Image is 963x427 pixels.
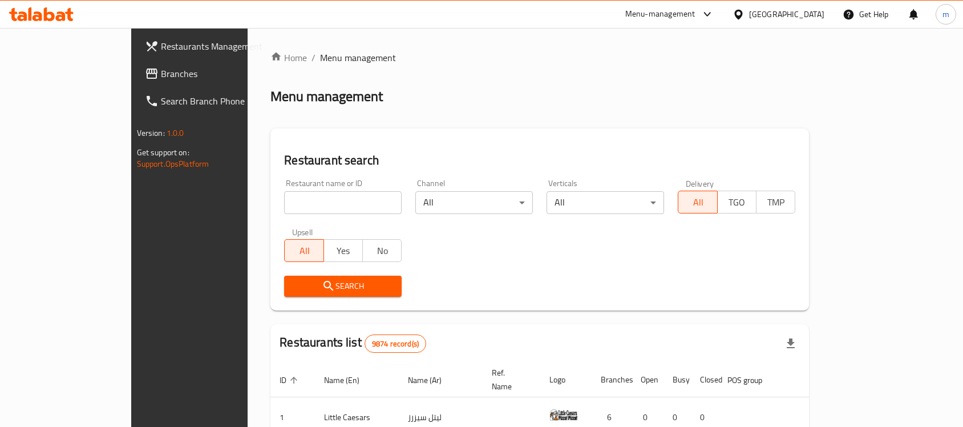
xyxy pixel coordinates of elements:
button: TGO [717,191,756,213]
label: Delivery [686,179,714,187]
span: Ref. Name [492,366,527,393]
span: Version: [137,126,165,140]
span: All [683,194,713,211]
div: All [415,191,533,214]
span: No [367,243,397,259]
th: Logo [540,362,592,397]
span: Get support on: [137,145,189,160]
button: TMP [756,191,795,213]
span: TGO [722,194,752,211]
span: All [289,243,319,259]
button: Search [284,276,402,297]
nav: breadcrumb [270,51,809,65]
button: All [678,191,717,213]
a: Branches [136,60,292,87]
span: ID [280,373,301,387]
div: [GEOGRAPHIC_DATA] [749,8,824,21]
span: 9874 record(s) [365,339,426,349]
h2: Restaurants list [280,334,426,353]
span: Search Branch Phone [161,94,283,108]
div: Menu-management [625,7,695,21]
label: Upsell [292,228,313,236]
span: Name (En) [324,373,374,387]
a: Support.OpsPlatform [137,156,209,171]
span: Yes [329,243,358,259]
h2: Menu management [270,87,383,106]
h2: Restaurant search [284,152,795,169]
div: Export file [777,330,804,357]
input: Search for restaurant name or ID.. [284,191,402,214]
button: No [362,239,402,262]
th: Branches [592,362,632,397]
span: POS group [727,373,777,387]
th: Busy [663,362,691,397]
span: 1.0.0 [167,126,184,140]
a: Restaurants Management [136,33,292,60]
button: Yes [323,239,363,262]
li: / [311,51,315,65]
a: Search Branch Phone [136,87,292,115]
th: Closed [691,362,718,397]
span: Name (Ar) [408,373,456,387]
span: Branches [161,67,283,80]
th: Open [632,362,663,397]
span: Menu management [320,51,396,65]
div: All [547,191,664,214]
button: All [284,239,323,262]
span: Search [293,279,393,293]
span: m [942,8,949,21]
div: Total records count [365,335,426,353]
span: TMP [761,194,791,211]
span: Restaurants Management [161,39,283,53]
